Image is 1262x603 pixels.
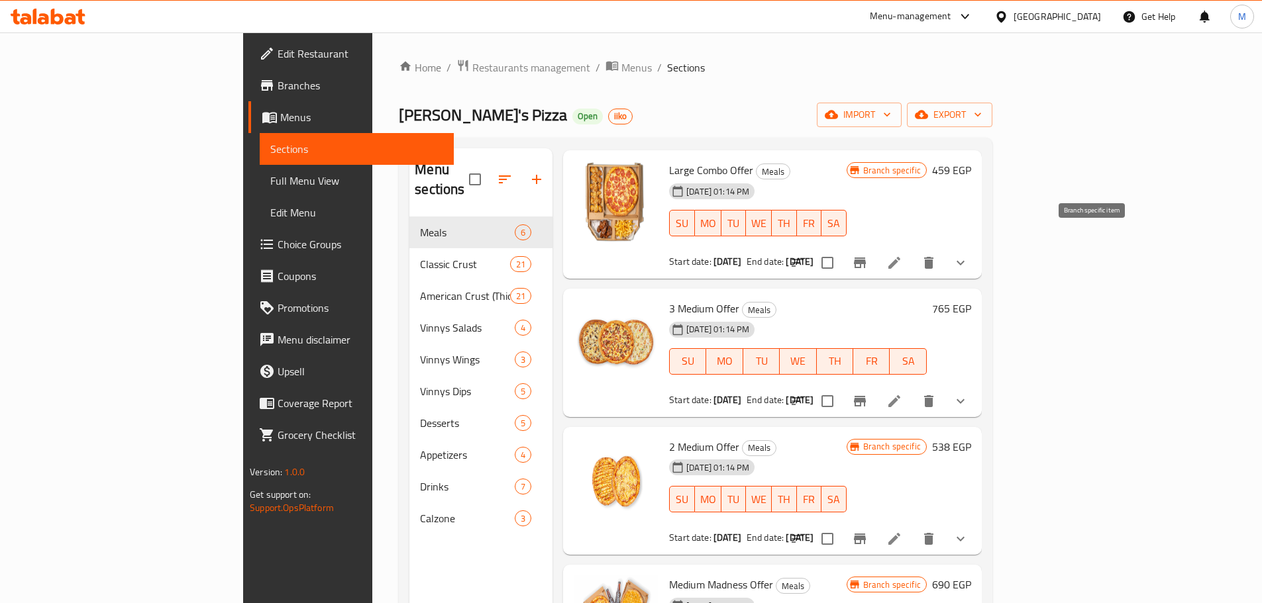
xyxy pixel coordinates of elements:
[515,383,531,399] div: items
[284,463,305,481] span: 1.0.0
[814,525,841,553] span: Select to update
[260,133,454,165] a: Sections
[278,77,443,93] span: Branches
[669,575,773,594] span: Medium Madness Offer
[721,486,747,512] button: TU
[250,463,282,481] span: Version:
[746,486,772,512] button: WE
[802,214,817,233] span: FR
[953,255,969,271] svg: Show Choices
[248,70,454,101] a: Branches
[918,107,982,123] span: export
[747,391,784,408] span: End date:
[907,103,992,127] button: export
[515,481,531,493] span: 7
[747,529,784,546] span: End date:
[278,268,443,284] span: Coupons
[721,210,747,236] button: TU
[420,288,510,304] span: American Crust (Thicker Crust)
[932,438,971,456] h6: 538 EGP
[515,510,531,526] div: items
[574,438,658,522] img: 2 Medium Offer
[248,419,454,451] a: Grocery Checklist
[844,385,876,417] button: Branch-specific-item
[409,407,552,439] div: Desserts5
[489,163,521,195] span: Sort sections
[574,299,658,384] img: 3 Medium Offer
[772,210,797,236] button: TH
[895,351,921,371] span: SA
[913,385,945,417] button: delete
[913,247,945,279] button: delete
[711,351,737,371] span: MO
[515,320,531,336] div: items
[280,109,443,125] span: Menus
[886,531,902,547] a: Edit menu item
[420,351,515,367] span: Vinnys Wings
[858,579,926,591] span: Branch specific
[669,529,711,546] span: Start date:
[657,60,662,75] li: /
[777,214,792,233] span: TH
[669,253,711,270] span: Start date:
[797,486,822,512] button: FR
[515,447,531,463] div: items
[669,391,711,408] span: Start date:
[858,440,926,453] span: Branch specific
[886,393,902,409] a: Edit menu item
[609,111,632,122] span: iiko
[515,351,531,367] div: items
[248,355,454,387] a: Upsell
[248,260,454,292] a: Coupons
[420,383,515,399] span: Vinnys Dips
[945,247,976,279] button: show more
[821,210,847,236] button: SA
[420,415,515,431] div: Desserts
[248,324,454,355] a: Menu disclaimer
[681,185,755,198] span: [DATE] 01:14 PM
[572,109,603,124] div: Open
[278,427,443,443] span: Grocery Checklist
[270,173,443,189] span: Full Menu View
[515,385,531,398] span: 5
[817,103,902,127] button: import
[814,387,841,415] span: Select to update
[420,256,510,272] div: Classic Crust
[870,9,951,24] div: Menu-management
[515,353,531,366] span: 3
[695,486,721,512] button: MO
[890,348,926,375] button: SA
[785,351,811,371] span: WE
[751,214,766,233] span: WE
[420,510,515,526] span: Calzone
[409,502,552,534] div: Calzone3
[777,490,792,509] span: TH
[515,224,531,240] div: items
[932,161,971,179] h6: 459 EGP
[409,248,552,280] div: Classic Crust21
[420,320,515,336] span: Vinnys Salads
[802,490,817,509] span: FR
[260,165,454,197] a: Full Menu View
[743,440,776,455] span: Meals
[945,523,976,555] button: show more
[511,290,531,302] span: 21
[913,523,945,555] button: delete
[248,228,454,260] a: Choice Groups
[270,205,443,220] span: Edit Menu
[859,351,884,371] span: FR
[817,348,853,375] button: TH
[827,214,841,233] span: SA
[814,249,841,277] span: Select to update
[278,332,443,348] span: Menu disclaimer
[278,236,443,252] span: Choice Groups
[853,348,890,375] button: FR
[747,253,784,270] span: End date:
[827,107,891,123] span: import
[727,490,741,509] span: TU
[515,479,531,494] div: items
[675,351,701,371] span: SU
[751,490,766,509] span: WE
[742,302,776,318] div: Meals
